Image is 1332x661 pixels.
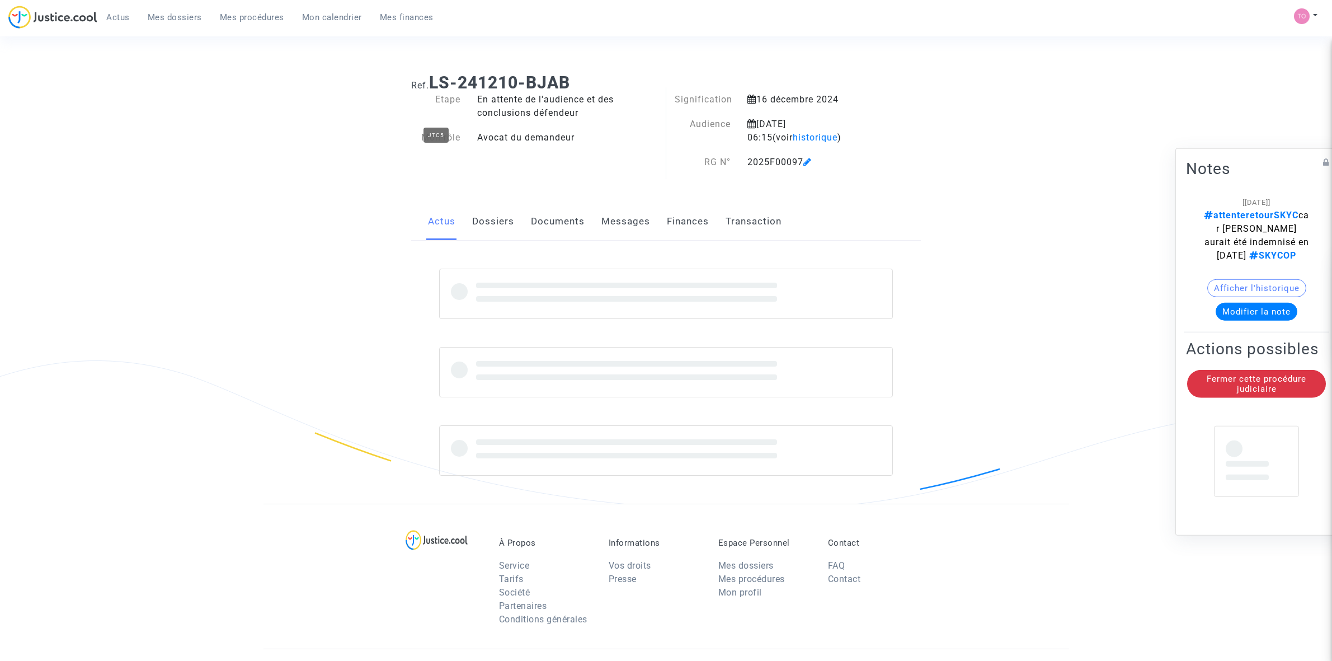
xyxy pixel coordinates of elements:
[718,538,811,548] p: Espace Personnel
[469,131,666,144] div: Avocat du demandeur
[139,9,211,26] a: Mes dossiers
[609,538,702,548] p: Informations
[828,538,921,548] p: Contact
[739,118,885,144] div: [DATE] 06:15
[739,93,885,106] div: 16 décembre 2024
[220,12,284,22] span: Mes procédures
[828,574,861,584] a: Contact
[666,156,740,169] div: RG N°
[499,601,547,611] a: Partenaires
[469,93,666,120] div: En attente de l'audience et des conclusions défendeur
[499,574,524,584] a: Tarifs
[1207,373,1306,393] span: Fermer cette procédure judiciaire
[148,12,202,22] span: Mes dossiers
[793,132,837,143] span: historique
[1186,158,1327,178] h2: Notes
[828,560,845,571] a: FAQ
[609,560,651,571] a: Vos droits
[428,203,455,240] a: Actus
[429,73,570,92] b: LS-241210-BJAB
[1294,8,1310,24] img: fe1f3729a2b880d5091b466bdc4f5af5
[718,574,785,584] a: Mes procédures
[499,560,530,571] a: Service
[211,9,293,26] a: Mes procédures
[499,614,587,625] a: Conditions générales
[8,6,97,29] img: jc-logo.svg
[371,9,443,26] a: Mes finances
[411,80,429,91] span: Ref.
[380,12,434,22] span: Mes finances
[472,203,514,240] a: Dossiers
[106,12,130,22] span: Actus
[293,9,371,26] a: Mon calendrier
[726,203,782,240] a: Transaction
[1204,209,1309,260] span: car [PERSON_NAME] aurait été indemnisé en [DATE]
[666,118,740,144] div: Audience
[667,203,709,240] a: Finances
[739,156,885,169] div: 2025F00097
[302,12,362,22] span: Mon calendrier
[609,574,637,584] a: Presse
[1204,209,1298,220] span: attenteretourSKYC
[1246,250,1296,260] span: SKYCOP
[406,530,468,550] img: logo-lg.svg
[531,203,585,240] a: Documents
[97,9,139,26] a: Actus
[601,203,650,240] a: Messages
[773,132,841,143] span: (voir )
[499,538,592,548] p: À Propos
[1207,279,1306,297] button: Afficher l'historique
[1216,302,1297,320] button: Modifier la note
[1186,339,1327,358] h2: Actions possibles
[403,131,469,144] div: Mon rôle
[499,587,530,598] a: Société
[666,93,740,106] div: Signification
[718,560,774,571] a: Mes dossiers
[403,93,469,120] div: Etape
[718,587,762,598] a: Mon profil
[1242,198,1270,206] span: [[DATE]]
